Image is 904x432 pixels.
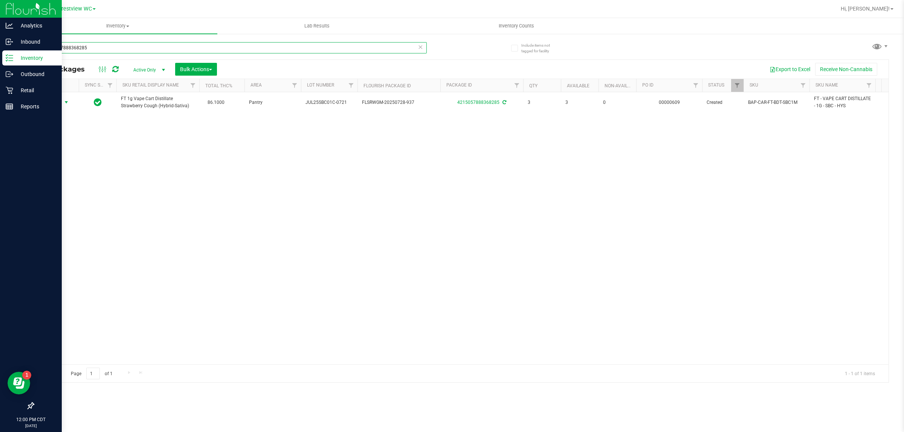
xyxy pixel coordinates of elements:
a: Filter [345,79,357,92]
a: PO ID [642,82,654,88]
span: 3 [528,99,556,106]
a: 00000609 [659,100,680,105]
a: Lot Number [307,82,334,88]
span: FT - VAPE CART DISTILLATE - 1G - SBC - HYS [814,95,871,110]
span: 1 - 1 of 1 items [839,368,881,379]
span: Inventory [18,23,217,29]
span: Crestview WC [58,6,92,12]
span: JUL25SBC01C-0721 [305,99,353,106]
a: Filter [731,79,744,92]
a: Non-Available [605,83,638,88]
inline-svg: Inventory [6,54,13,62]
span: Include items not tagged for facility [521,43,559,54]
span: Clear [418,42,423,52]
a: Filter [511,79,523,92]
p: 12:00 PM CDT [3,416,58,423]
span: Hi, [PERSON_NAME]! [841,6,890,12]
button: Export to Excel [765,63,815,76]
a: Sync Status [85,82,114,88]
span: In Sync [94,97,102,108]
a: Status [708,82,724,88]
span: FT 1g Vape Cart Distillate Strawberry Cough (Hybrid-Sativa) [121,95,195,110]
span: Inventory Counts [489,23,544,29]
span: Bulk Actions [180,66,212,72]
span: BAP-CAR-FT-BDT-SBC1M [748,99,805,106]
a: SKU [750,82,758,88]
inline-svg: Retail [6,87,13,94]
span: Sync from Compliance System [501,100,506,105]
p: Inbound [13,37,58,46]
iframe: Resource center [8,372,30,394]
p: Reports [13,102,58,111]
a: Area [250,82,262,88]
a: Lab Results [217,18,417,34]
a: Flourish Package ID [363,83,411,88]
a: Inventory [18,18,217,34]
p: Inventory [13,53,58,62]
inline-svg: Reports [6,103,13,110]
button: Receive Non-Cannabis [815,63,877,76]
span: Page of 1 [64,368,119,379]
a: Filter [797,79,809,92]
p: Analytics [13,21,58,30]
a: Package ID [446,82,472,88]
span: All Packages [39,65,92,73]
input: 1 [86,368,100,379]
input: Search Package ID, Item Name, SKU, Lot or Part Number... [33,42,427,53]
span: Pantry [249,99,296,106]
a: Filter [690,79,702,92]
a: Total THC% [205,83,232,88]
span: FLSRWGM-20250728-937 [362,99,436,106]
iframe: Resource center unread badge [22,371,31,380]
p: Retail [13,86,58,95]
inline-svg: Outbound [6,70,13,78]
span: 3 [565,99,594,106]
span: Lab Results [294,23,340,29]
span: Created [707,99,739,106]
p: Outbound [13,70,58,79]
a: SKU Name [815,82,838,88]
a: Filter [104,79,116,92]
span: select [62,97,71,108]
a: Qty [529,83,538,88]
inline-svg: Inbound [6,38,13,46]
button: Bulk Actions [175,63,217,76]
a: SKU Retail Display Name [122,82,179,88]
inline-svg: Analytics [6,22,13,29]
p: [DATE] [3,423,58,429]
a: Inventory Counts [417,18,616,34]
a: Filter [863,79,875,92]
a: Filter [289,79,301,92]
a: Available [567,83,589,88]
a: 4215057888368285 [457,100,499,105]
a: Filter [187,79,199,92]
span: 86.1000 [204,97,228,108]
span: 0 [603,99,632,106]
